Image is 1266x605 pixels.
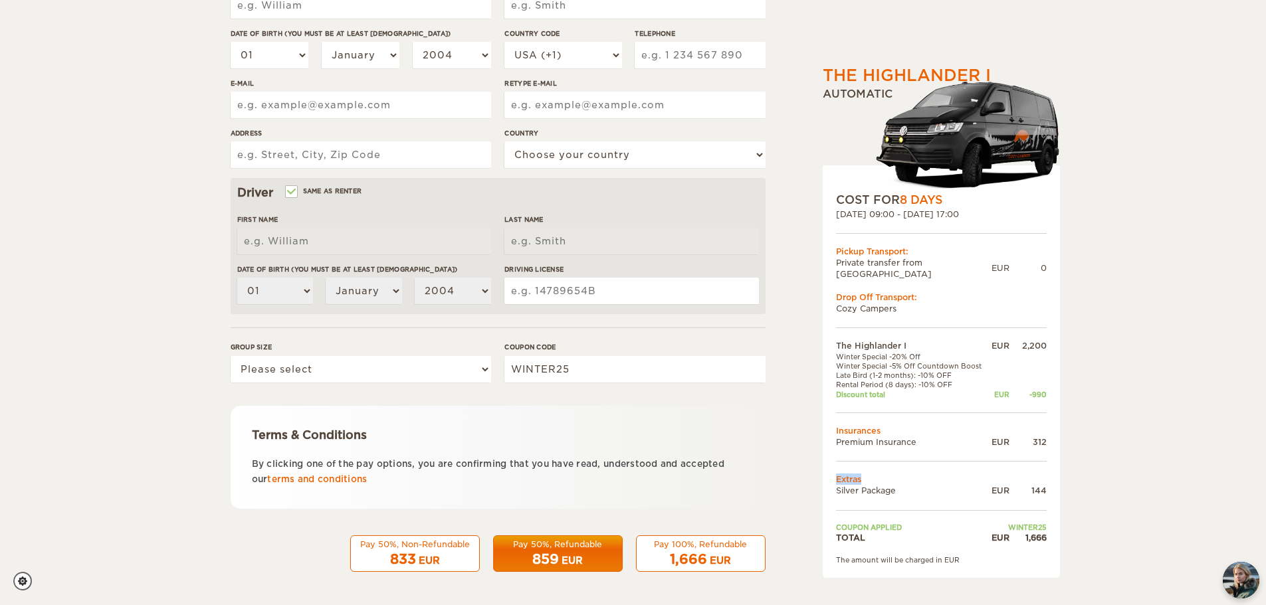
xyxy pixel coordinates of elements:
div: Driver [237,185,759,201]
button: Pay 50%, Non-Refundable 833 EUR [350,535,480,572]
div: Pickup Transport: [836,246,1047,257]
div: Pay 50%, Non-Refundable [359,539,471,550]
input: e.g. example@example.com [504,92,765,118]
span: 833 [390,551,416,567]
div: 2,200 [1009,340,1047,351]
div: EUR [562,554,583,567]
td: Cozy Campers [836,303,1047,314]
div: EUR [710,554,731,567]
div: 0 [1009,262,1047,274]
div: Drop Off Transport: [836,292,1047,303]
input: e.g. 14789654B [504,278,758,304]
button: chat-button [1223,562,1259,598]
td: Insurances [836,425,1047,436]
td: Extras [836,474,1047,485]
div: EUR [988,436,1009,448]
input: e.g. example@example.com [231,92,491,118]
td: Silver Package [836,485,989,496]
label: Group size [231,342,491,352]
td: Winter Special -5% Off Countdown Boost [836,361,989,371]
span: 859 [532,551,559,567]
div: [DATE] 09:00 - [DATE] 17:00 [836,209,1047,220]
div: EUR [988,390,1009,399]
p: By clicking one of the pay options, you are confirming that you have read, understood and accepte... [252,456,744,487]
span: 8 Days [900,193,942,207]
input: e.g. 1 234 567 890 [635,42,765,68]
a: Cookie settings [13,572,41,590]
label: E-mail [231,78,491,88]
input: e.g. William [237,228,491,254]
input: e.g. Street, City, Zip Code [231,141,491,168]
label: Coupon code [504,342,765,352]
div: The Highlander I [823,64,991,87]
label: Date of birth (You must be at least [DEMOGRAPHIC_DATA]) [237,264,491,274]
td: Private transfer from [GEOGRAPHIC_DATA] [836,257,992,280]
div: Pay 50%, Refundable [502,539,614,550]
a: terms and conditions [267,474,367,484]
div: EUR [988,485,1009,496]
input: e.g. Smith [504,228,758,254]
label: Retype E-mail [504,78,765,88]
img: stor-stuttur-old-new-5.png [876,76,1060,192]
td: Rental Period (8 days): -10% OFF [836,380,989,389]
div: The amount will be charged in EUR [836,555,1047,564]
td: Discount total [836,390,989,399]
div: COST FOR [836,192,1047,208]
td: Coupon applied [836,523,989,532]
td: Late Bird (1-2 months): -10% OFF [836,371,989,380]
label: Address [231,128,491,138]
label: Country [504,128,765,138]
td: The Highlander I [836,340,989,351]
img: Freyja at Cozy Campers [1223,562,1259,598]
label: First Name [237,215,491,224]
label: Date of birth (You must be at least [DEMOGRAPHIC_DATA]) [231,29,491,39]
button: Pay 50%, Refundable 859 EUR [493,535,623,572]
input: Same as renter [286,189,295,197]
td: TOTAL [836,532,989,543]
button: Pay 100%, Refundable 1,666 EUR [636,535,766,572]
td: Premium Insurance [836,436,989,448]
label: Driving License [504,264,758,274]
div: Pay 100%, Refundable [645,539,757,550]
div: 144 [1009,485,1047,496]
div: EUR [988,340,1009,351]
label: Same as renter [286,185,362,197]
label: Last Name [504,215,758,224]
div: Terms & Conditions [252,427,744,443]
td: WINTER25 [988,523,1046,532]
div: 1,666 [1009,532,1047,543]
div: Automatic [823,87,1060,192]
div: EUR [419,554,440,567]
label: Country Code [504,29,621,39]
div: EUR [988,532,1009,543]
div: EUR [992,262,1009,274]
div: -990 [1009,390,1047,399]
span: 1,666 [670,551,707,567]
td: Winter Special -20% Off [836,352,989,361]
div: 312 [1009,436,1047,448]
label: Telephone [635,29,765,39]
